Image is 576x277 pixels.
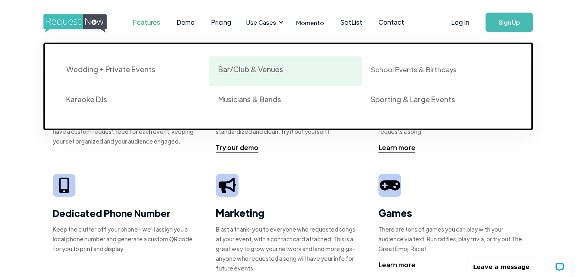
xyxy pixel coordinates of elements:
[378,260,415,270] a: Learn more
[209,86,362,116] a: Musicians & Bands
[378,143,415,152] div: Learn more
[57,56,210,86] a: Wedding + Private Events
[462,251,576,277] iframe: LiveChat chat widget
[288,11,332,34] a: Momento
[43,14,122,33] img: requestnow logo
[370,10,412,35] a: Contact
[443,8,477,37] a: Log In
[371,64,456,74] div: School Events & Birthdays
[218,94,281,104] div: Musicians & Bands
[378,224,523,253] div: There are tons of games you can play with your audience via text. Run raffles, play trivia, or tr...
[371,94,455,104] div: Sporting & Large Events
[59,178,69,193] img: iphone
[216,224,361,273] div: Blast a thank-you to everyone who requested songs at your event, with a contact card attached. Th...
[43,32,533,130] nav: Use Cases
[362,86,514,116] a: Sporting & Large Events
[218,64,283,74] div: Bar/Club & Venues
[66,94,107,104] div: Karaoke DJs
[125,10,168,35] a: Features
[216,143,258,153] a: Try our demo
[53,206,171,219] strong: Dedicated Phone Number
[378,206,412,219] strong: Games
[246,18,276,27] div: Use Cases
[216,143,258,152] div: Try our demo
[53,224,198,253] div: Keep the clutter off your phone - we'll assign you a local phone number and generate a custom QR ...
[168,10,203,35] a: Demo
[57,86,210,116] a: Karaoke DJs
[203,10,239,35] a: Pricing
[209,56,362,86] a: Bar/Club & Venues
[43,14,104,30] a: home
[216,206,264,219] strong: Marketing
[380,177,400,193] img: video game
[66,64,155,74] div: Wedding + Private Events
[486,13,533,32] a: Sign Up
[241,10,286,35] div: Use Cases
[378,143,415,153] a: Learn more
[332,10,370,35] a: SetList
[219,178,236,193] img: megaphone
[362,56,514,86] a: School Events & Birthdays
